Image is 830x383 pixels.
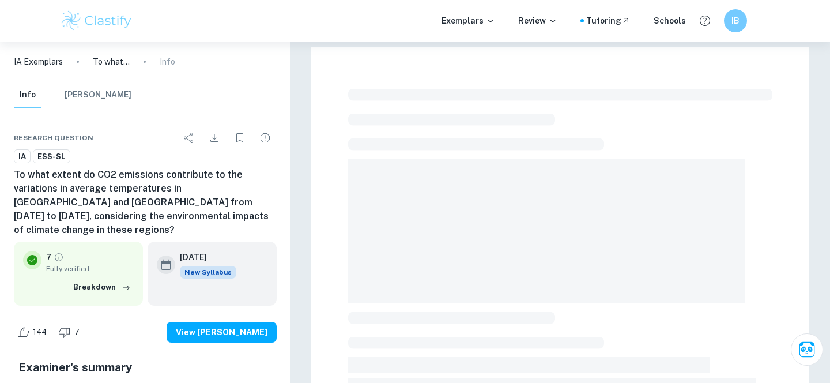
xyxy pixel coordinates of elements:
[228,126,251,149] div: Bookmark
[442,14,495,27] p: Exemplars
[178,126,201,149] div: Share
[14,133,93,143] span: Research question
[203,126,226,149] div: Download
[695,11,715,31] button: Help and Feedback
[180,266,236,279] span: New Syllabus
[254,126,277,149] div: Report issue
[70,279,134,296] button: Breakdown
[33,151,70,163] span: ESS-SL
[65,82,131,108] button: [PERSON_NAME]
[55,323,86,341] div: Dislike
[68,326,86,338] span: 7
[180,251,227,264] h6: [DATE]
[33,149,70,164] a: ESS-SL
[167,322,277,343] button: View [PERSON_NAME]
[14,82,41,108] button: Info
[518,14,557,27] p: Review
[654,14,686,27] a: Schools
[46,251,51,264] p: 7
[60,9,133,32] img: Clastify logo
[791,333,823,366] button: Ask Clai
[160,55,175,68] p: Info
[14,151,30,163] span: IA
[724,9,747,32] button: IB
[46,264,134,274] span: Fully verified
[586,14,631,27] a: Tutoring
[14,149,31,164] a: IA
[14,55,63,68] a: IA Exemplars
[180,266,236,279] div: Starting from the May 2026 session, the ESS IA requirements have changed. We created this exempla...
[14,323,53,341] div: Like
[27,326,53,338] span: 144
[729,14,742,27] h6: IB
[54,252,64,262] a: Grade fully verified
[93,55,130,68] p: To what extent do CO2 emissions contribute to the variations in average temperatures in [GEOGRAPH...
[18,359,272,376] h5: Examiner's summary
[14,168,277,237] h6: To what extent do CO2 emissions contribute to the variations in average temperatures in [GEOGRAPH...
